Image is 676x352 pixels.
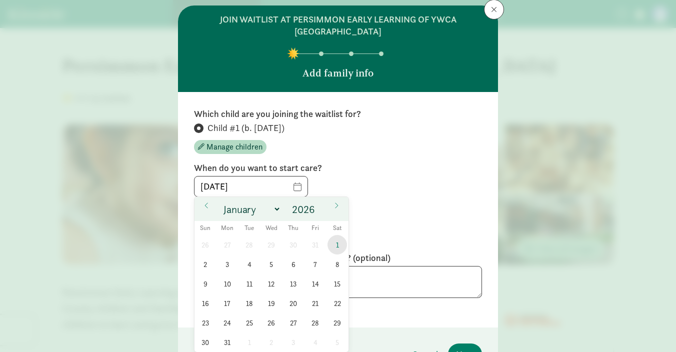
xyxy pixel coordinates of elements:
[302,66,373,80] p: Add family info
[261,235,281,254] span: July 29, 2026
[305,274,325,293] span: August 14, 2026
[261,313,281,332] span: August 26, 2026
[261,274,281,293] span: August 12, 2026
[327,235,347,254] span: August 1, 2026
[217,313,237,332] span: August 24, 2026
[206,141,262,153] span: Manage children
[217,274,237,293] span: August 10, 2026
[327,313,347,332] span: August 29, 2026
[194,108,482,120] label: Which child are you joining the waitlist for?
[305,254,325,274] span: August 7, 2026
[194,301,263,310] small: 512 characters remaining
[194,205,482,217] label: Phone number
[261,254,281,274] span: August 5, 2026
[327,274,347,293] span: August 15, 2026
[217,235,237,254] span: July 27, 2026
[239,293,259,313] span: August 18, 2026
[327,332,347,352] span: September 5, 2026
[305,235,325,254] span: July 31, 2026
[283,235,303,254] span: July 30, 2026
[305,313,325,332] span: August 28, 2026
[195,235,215,254] span: July 26, 2026
[283,274,303,293] span: August 13, 2026
[305,293,325,313] span: August 21, 2026
[283,293,303,313] span: August 20, 2026
[261,293,281,313] span: August 19, 2026
[260,225,282,231] span: Wed
[283,313,303,332] span: August 27, 2026
[261,332,281,352] span: September 2, 2026
[304,225,326,231] span: Fri
[239,274,259,293] span: August 11, 2026
[239,254,259,274] span: August 4, 2026
[207,122,284,134] span: Child #1 (b. [DATE])
[327,254,347,274] span: August 8, 2026
[239,332,259,352] span: September 1, 2026
[195,332,215,352] span: August 30, 2026
[219,201,281,217] select: Month
[326,225,348,231] span: Sat
[217,293,237,313] span: August 17, 2026
[283,254,303,274] span: August 6, 2026
[195,254,215,274] span: August 2, 2026
[195,313,215,332] span: August 23, 2026
[327,293,347,313] span: August 22, 2026
[194,252,482,264] label: Any additional info you'd like to provide? (optional)
[239,235,259,254] span: July 28, 2026
[195,293,215,313] span: August 16, 2026
[194,162,482,174] label: When do you want to start care?
[238,225,260,231] span: Tue
[282,225,304,231] span: Thu
[194,140,266,154] button: Manage children
[283,332,303,352] span: September 3, 2026
[194,225,216,231] span: Sun
[217,254,237,274] span: August 3, 2026
[195,274,215,293] span: August 9, 2026
[305,332,325,352] span: September 4, 2026
[216,225,238,231] span: Mon
[289,202,321,216] input: Year
[239,313,259,332] span: August 25, 2026
[217,332,237,352] span: August 31, 2026
[200,13,475,37] h6: join waitlist at Persimmon Early Learning of YWCA [GEOGRAPHIC_DATA]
